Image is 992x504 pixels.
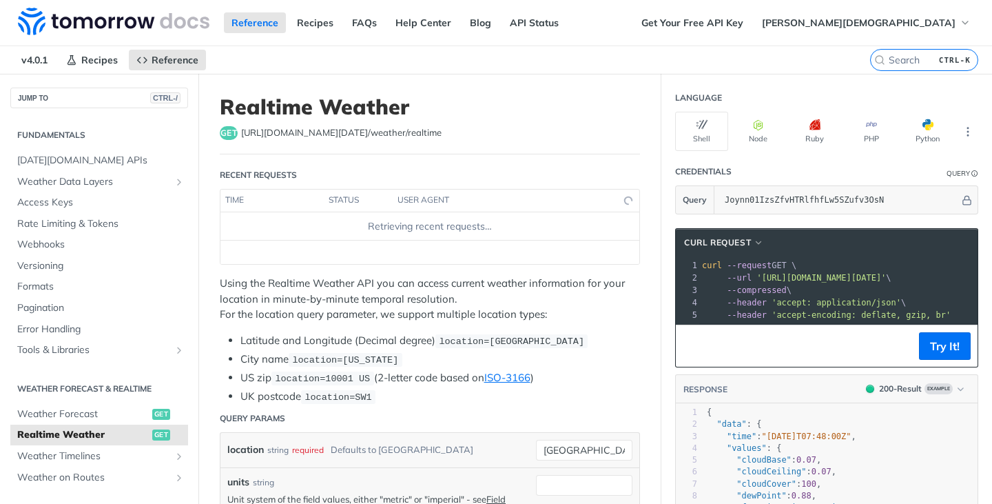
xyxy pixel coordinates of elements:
[707,443,781,453] span: : {
[676,478,697,490] div: 7
[240,333,640,349] li: Latitude and Longitude (Decimal degree)
[324,190,393,212] th: status
[762,17,955,29] span: [PERSON_NAME][DEMOGRAPHIC_DATA]
[947,168,978,179] div: QueryInformation
[17,154,185,168] span: [DATE][DOMAIN_NAME] APIs
[17,450,170,463] span: Weather Timelines
[17,343,170,357] span: Tools & Libraries
[174,451,185,462] button: Show subpages for Weather Timelines
[707,467,836,476] span: : ,
[174,177,185,188] button: Show subpages for Weather Data Layers
[17,259,185,273] span: Versioning
[10,214,188,234] a: Rate Limiting & Tokens
[10,172,188,192] a: Weather Data LayersShow subpages for Weather Data Layers
[676,296,699,309] div: 4
[502,12,566,33] a: API Status
[756,273,886,283] span: '[URL][DOMAIN_NAME][DATE]'
[462,12,499,33] a: Blog
[683,383,728,396] button: RESPONSE
[388,12,459,33] a: Help Center
[17,280,185,294] span: Formats
[17,238,185,252] span: Webhooks
[754,12,978,33] button: [PERSON_NAME][DEMOGRAPHIC_DATA]
[879,383,922,395] div: 200 - Result
[736,455,791,465] span: "cloudBase"
[675,92,722,104] div: Language
[801,479,816,489] span: 100
[224,12,286,33] a: Reference
[675,165,732,178] div: Credentials
[727,432,756,441] span: "time"
[676,259,699,272] div: 1
[292,355,398,365] span: location=[US_STATE]
[812,467,831,476] span: 0.07
[129,50,206,70] a: Reference
[702,273,891,283] span: \
[707,419,762,429] span: : {
[10,404,188,425] a: Weather Forecastget
[59,50,125,70] a: Recipes
[676,309,699,321] div: 5
[874,54,885,65] svg: Search
[227,475,249,490] label: units
[634,12,751,33] a: Get Your Free API Key
[484,371,530,384] a: ISO-3166
[227,440,264,460] label: location
[676,419,697,430] div: 2
[10,276,188,297] a: Formats
[18,8,209,35] img: Tomorrow.io Weather API Docs
[14,50,55,70] span: v4.0.1
[707,432,856,441] span: : ,
[17,196,185,210] span: Access Keys
[707,407,712,417] span: {
[331,440,473,460] div: Defaults to [GEOGRAPHIC_DATA]
[10,425,188,445] a: Realtime Weatherget
[10,319,188,340] a: Error Handling
[859,382,971,396] button: 200200-ResultExample
[727,298,767,308] span: --header
[81,54,118,66] span: Recipes
[702,298,906,308] span: \
[17,407,149,421] span: Weather Forecast
[707,455,821,465] span: : ,
[240,370,640,386] li: US zip (2-letter code based on )
[344,12,384,33] a: FAQs
[702,285,792,295] span: \
[10,256,188,276] a: Versioning
[845,112,898,151] button: PHP
[676,431,697,443] div: 3
[676,466,697,478] div: 6
[702,261,796,270] span: GET \
[10,129,188,141] h2: Fundamentals
[152,430,170,441] span: get
[393,190,612,212] th: user agent
[732,112,785,151] button: Node
[17,471,170,485] span: Weather on Routes
[675,112,728,151] button: Shell
[772,310,951,320] span: 'accept-encoding: deflate, gzip, br'
[10,88,188,108] button: JUMP TOCTRL-/
[10,150,188,171] a: [DATE][DOMAIN_NAME] APIs
[676,186,714,214] button: Query
[796,455,816,465] span: 0.07
[10,192,188,213] a: Access Keys
[788,112,841,151] button: Ruby
[707,479,821,489] span: : ,
[718,186,960,214] input: apikey
[220,126,238,140] span: get
[220,190,324,212] th: time
[772,298,901,308] span: 'accept: application/json'
[727,310,767,320] span: --header
[289,12,341,33] a: Recipes
[152,54,198,66] span: Reference
[684,236,751,249] span: cURL Request
[17,301,185,315] span: Pagination
[919,332,971,360] button: Try It!
[676,272,699,284] div: 2
[676,284,699,296] div: 3
[702,261,722,270] span: curl
[17,175,170,189] span: Weather Data Layers
[10,234,188,255] a: Webhooks
[707,491,816,501] span: : ,
[727,285,787,295] span: --compressed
